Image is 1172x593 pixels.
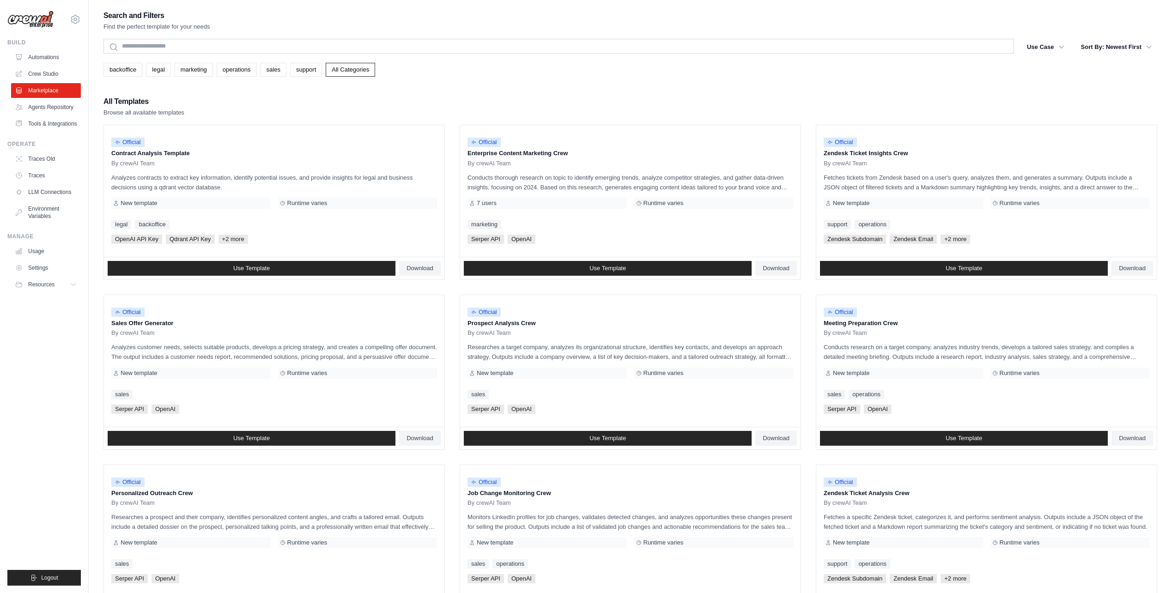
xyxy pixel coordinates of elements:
span: Official [824,138,857,147]
span: OpenAI [508,405,535,414]
span: Official [824,478,857,487]
div: Manage [7,233,81,240]
a: Download [399,431,441,446]
span: Official [468,478,501,487]
span: Download [1119,265,1146,272]
span: By crewAI Team [824,160,867,167]
p: Researches a prospect and their company, identifies personalized content angles, and crafts a tai... [111,512,437,532]
span: OpenAI [508,235,535,244]
a: marketing [468,220,501,229]
span: By crewAI Team [468,499,511,507]
p: Researches a target company, analyzes its organizational structure, identifies key contacts, and ... [468,342,793,362]
p: Prospect Analysis Crew [468,319,793,328]
span: OpenAI [152,574,179,583]
p: Browse all available templates [103,108,184,117]
a: Settings [11,260,81,275]
span: By crewAI Team [111,160,155,167]
a: sales [111,390,133,399]
a: Use Template [820,261,1108,276]
span: By crewAI Team [111,499,155,507]
p: Conducts thorough research on topic to identify emerging trends, analyze competitor strategies, a... [468,173,793,192]
a: legal [111,220,131,229]
span: Qdrant API Key [166,235,215,244]
button: Resources [11,277,81,292]
span: Runtime varies [644,369,684,377]
span: By crewAI Team [468,160,511,167]
a: operations [855,559,890,569]
a: sales [468,559,489,569]
span: Official [468,308,501,317]
p: Fetches tickets from Zendesk based on a user's query, analyzes them, and generates a summary. Out... [824,173,1149,192]
a: All Categories [326,63,375,77]
span: Serper API [468,405,504,414]
h2: Search and Filters [103,9,210,22]
a: sales [111,559,133,569]
p: Personalized Outreach Crew [111,489,437,498]
span: Official [468,138,501,147]
a: Download [1111,431,1153,446]
span: Use Template [589,435,626,442]
button: Use Case [1021,39,1070,55]
span: New template [833,369,869,377]
span: Download [407,435,433,442]
span: By crewAI Team [111,329,155,337]
p: Contract Analysis Template [111,149,437,158]
a: Crew Studio [11,67,81,81]
a: Marketplace [11,83,81,98]
a: support [824,559,851,569]
span: Resources [28,281,55,288]
span: New template [477,369,513,377]
div: Operate [7,140,81,148]
span: Runtime varies [287,369,328,377]
p: Analyzes customer needs, selects suitable products, develops a pricing strategy, and creates a co... [111,342,437,362]
span: OpenAI [152,405,179,414]
span: Zendesk Subdomain [824,574,886,583]
a: backoffice [135,220,169,229]
p: Job Change Monitoring Crew [468,489,793,498]
span: OpenAI [864,405,892,414]
span: +2 more [219,235,248,244]
p: Meeting Preparation Crew [824,319,1149,328]
a: legal [146,63,170,77]
a: operations [217,63,257,77]
p: Find the perfect template for your needs [103,22,210,31]
span: New template [121,539,157,546]
span: OpenAI API Key [111,235,162,244]
p: Analyzes contracts to extract key information, identify potential issues, and provide insights fo... [111,173,437,192]
span: Serper API [468,235,504,244]
a: operations [492,559,528,569]
span: New template [833,200,869,207]
a: Use Template [464,261,752,276]
a: Tools & Integrations [11,116,81,131]
a: Agents Repository [11,100,81,115]
span: New template [121,369,157,377]
span: Use Template [946,265,982,272]
span: Use Template [233,435,270,442]
span: Serper API [111,574,148,583]
h2: All Templates [103,95,184,108]
span: Runtime varies [287,539,328,546]
span: Runtime varies [1000,369,1040,377]
a: operations [855,220,890,229]
p: Zendesk Ticket Insights Crew [824,149,1149,158]
span: Use Template [946,435,982,442]
span: New template [477,539,513,546]
span: New template [833,539,869,546]
span: Serper API [111,405,148,414]
button: Sort By: Newest First [1075,39,1157,55]
span: Download [763,265,789,272]
p: Enterprise Content Marketing Crew [468,149,793,158]
span: Runtime varies [644,200,684,207]
a: Traces Old [11,151,81,166]
span: By crewAI Team [824,499,867,507]
span: Official [111,138,145,147]
span: Official [111,478,145,487]
span: Runtime varies [1000,539,1040,546]
span: Zendesk Subdomain [824,235,886,244]
span: Use Template [233,265,270,272]
span: OpenAI [508,574,535,583]
a: operations [849,390,884,399]
a: Use Template [108,261,395,276]
a: sales [261,63,286,77]
div: Build [7,39,81,46]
